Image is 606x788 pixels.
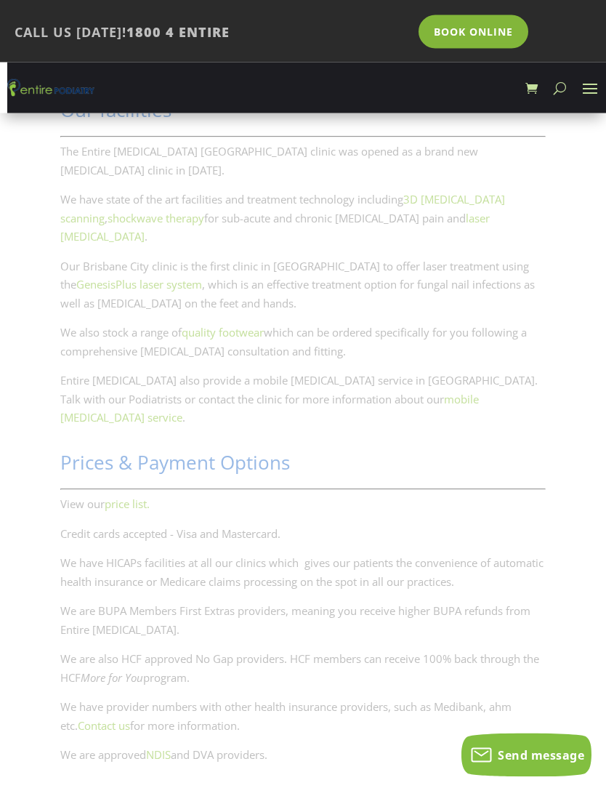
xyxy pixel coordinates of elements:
[419,15,528,49] a: Book Online
[146,748,171,763] a: NDIS
[182,326,264,340] a: quality footwear
[60,555,545,603] p: We have HICAPs facilities at all our clinics which gives our patients the convenience of automati...
[78,719,130,733] a: Contact us
[60,191,545,258] p: We have state of the art facilities and treatment technology including , for sub-acute and chroni...
[60,603,545,651] p: We are BUPA Members First Extras providers, meaning you receive higher BUPA refunds from Entire [...
[81,671,143,686] i: More for You
[15,23,408,42] p: CALL US [DATE]!
[60,526,545,555] p: Credit cards accepted - Visa and Mastercard.
[461,733,591,777] button: Send message
[60,747,545,765] p: We are approved and DVA providers.
[60,193,505,226] a: 3D [MEDICAL_DATA] scanning
[60,324,545,372] p: We also stock a range of which can be ordered specifically for you following a comprehensive [MED...
[60,258,545,325] p: Our Brisbane City clinic is the first clinic in [GEOGRAPHIC_DATA] to offer laser treatment using ...
[60,97,545,131] h2: Our facilities
[60,372,545,428] p: Entire [MEDICAL_DATA] also provide a mobile [MEDICAL_DATA] service in [GEOGRAPHIC_DATA]. Talk wit...
[60,143,545,191] p: The Entire [MEDICAL_DATA] [GEOGRAPHIC_DATA] clinic was opened as a brand new [MEDICAL_DATA] clini...
[108,212,204,226] a: shockwave therapy
[60,651,545,699] p: We are also HCF approved No Gap providers. HCF members can receive 100% back through the HCF prog...
[498,747,584,763] span: Send message
[60,496,545,526] p: View our
[105,497,150,512] a: price list.
[60,699,545,747] p: We have provider numbers with other health insurance providers, such as Medibank, ahm etc. for mo...
[76,278,202,292] a: GenesisPlus laser system
[60,450,545,483] h2: Prices & Payment Options
[126,23,230,41] span: 1800 4 ENTIRE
